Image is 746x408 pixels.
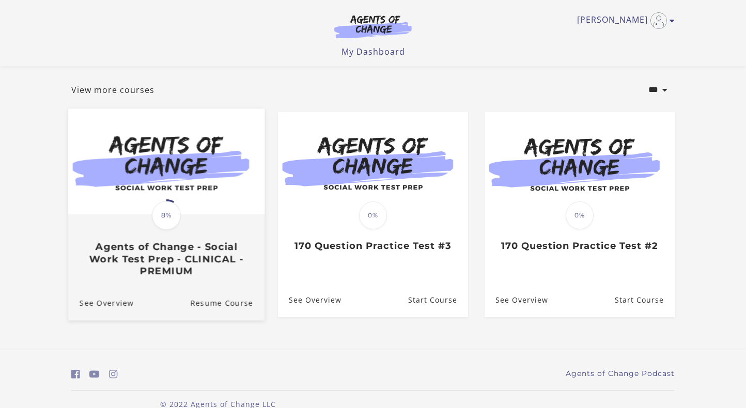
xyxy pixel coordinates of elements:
a: https://www.instagram.com/agentsofchangeprep/ (Open in a new window) [109,367,118,382]
a: 170 Question Practice Test #2: See Overview [485,283,548,317]
img: Agents of Change Logo [323,14,423,38]
h3: 170 Question Practice Test #2 [495,240,663,252]
a: 170 Question Practice Test #2: Resume Course [615,283,675,317]
h3: Agents of Change - Social Work Test Prep - CLINICAL - PREMIUM [80,241,253,277]
a: Agents of Change - Social Work Test Prep - CLINICAL - PREMIUM: See Overview [68,285,134,320]
i: https://www.instagram.com/agentsofchangeprep/ (Open in a new window) [109,369,118,379]
i: https://www.facebook.com/groups/aswbtestprep (Open in a new window) [71,369,80,379]
a: https://www.youtube.com/c/AgentsofChangeTestPrepbyMeaganMitchell (Open in a new window) [89,367,100,382]
a: 170 Question Practice Test #3: Resume Course [408,283,468,317]
span: 0% [359,201,387,229]
h3: 170 Question Practice Test #3 [289,240,457,252]
i: https://www.youtube.com/c/AgentsofChangeTestPrepbyMeaganMitchell (Open in a new window) [89,369,100,379]
span: 0% [566,201,594,229]
span: 8% [152,201,181,230]
a: Toggle menu [577,12,670,29]
a: https://www.facebook.com/groups/aswbtestprep (Open in a new window) [71,367,80,382]
a: Agents of Change - Social Work Test Prep - CLINICAL - PREMIUM: Resume Course [190,285,265,320]
a: Agents of Change Podcast [566,368,675,379]
a: My Dashboard [341,46,405,57]
a: 170 Question Practice Test #3: See Overview [278,283,341,317]
a: View more courses [71,84,154,96]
